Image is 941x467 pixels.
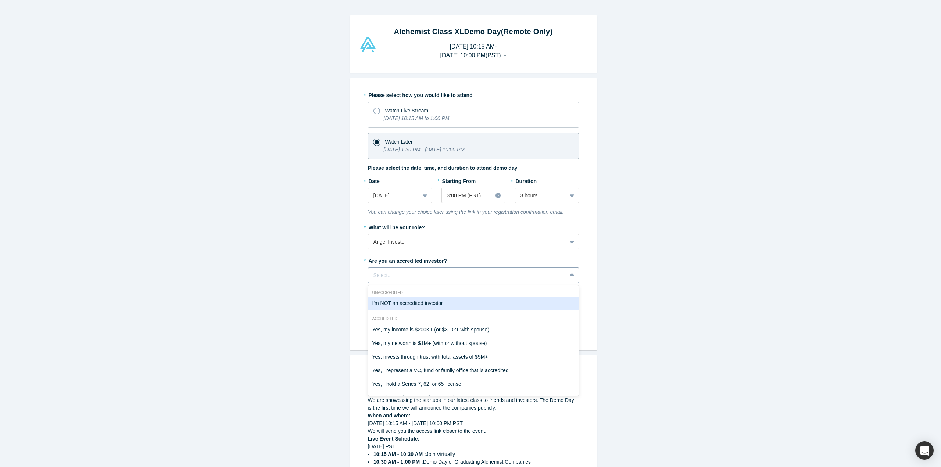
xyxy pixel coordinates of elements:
[368,221,579,231] label: What will be your role?
[368,350,579,364] div: Yes, invests through trust with total assets of $5M+
[441,175,476,185] label: Starting From
[515,175,579,185] label: Duration
[373,458,579,466] li: Demo Day of Graduating Alchemist Companies
[384,147,465,152] i: [DATE] 1:30 PM - [DATE] 10:00 PM
[368,377,579,391] div: Yes, I hold a Series 7, 62, or 65 license
[368,164,518,172] label: Please select the date, time, and duration to attend demo day
[373,459,423,465] strong: 10:30 AM - 1:00 PM :
[368,209,564,215] i: You can change your choice later using the link in your registration confirmation email.
[368,316,579,322] div: Accredited
[368,427,579,435] div: We will send you the access link closer to the event.
[359,37,377,52] img: Alchemist Vault Logo
[384,115,450,121] i: [DATE] 10:15 AM to 1:00 PM
[368,396,579,412] div: We are showcasing the startups in our latest class to friends and investors. The Demo Day is the ...
[368,391,579,405] div: Yes, I have other ways of accreditation
[373,450,579,458] li: Join Virtually
[373,272,561,279] div: Select...
[368,89,579,99] label: Please select how you would like to attend
[368,255,579,265] label: Are you an accredited investor?
[368,297,579,310] div: I'm NOT an accredited investor
[368,364,579,377] div: Yes, I represent a VC, fund or family office that is accredited
[368,413,411,418] strong: When and where:
[368,323,579,337] div: Yes, my income is $200K+ (or $300k+ with spouse)
[368,337,579,350] div: Yes, my networth is $1M+ (with or without spouse)
[368,443,579,466] div: [DATE] PST
[368,175,432,185] label: Date
[373,451,426,457] strong: 10:15 AM - 10:30 AM :
[368,420,579,427] div: [DATE] 10:15 AM - [DATE] 10:00 PM PST
[394,28,553,36] strong: Alchemist Class XL Demo Day (Remote Only)
[432,40,514,62] button: [DATE] 10:15 AM-[DATE] 10:00 PM(PST)
[368,436,420,442] strong: Live Event Schedule:
[385,108,429,114] span: Watch Live Stream
[385,139,413,145] span: Watch Later
[368,290,579,296] div: Unaccredited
